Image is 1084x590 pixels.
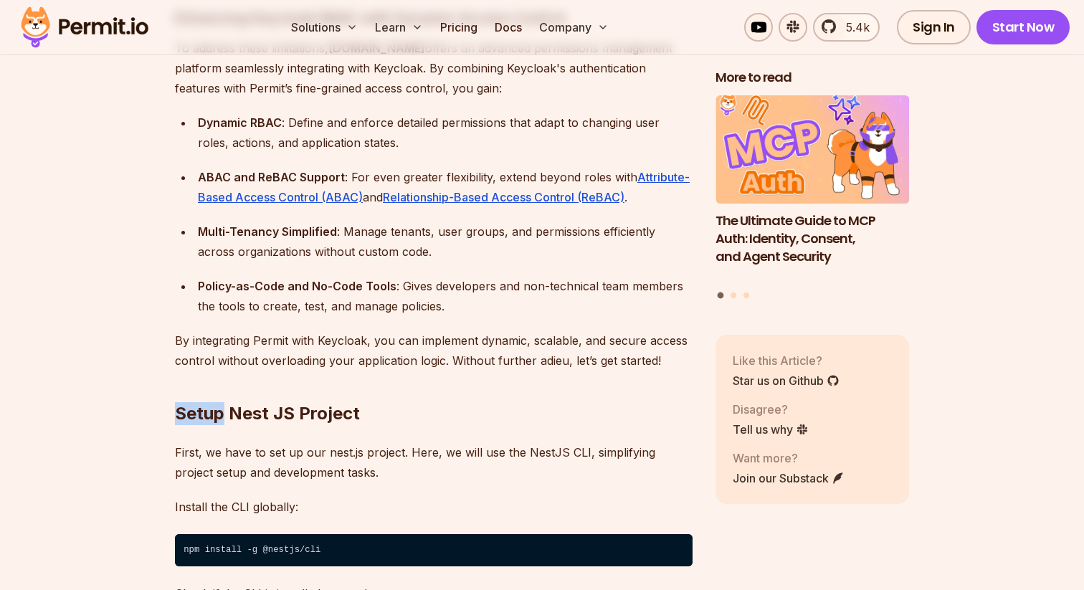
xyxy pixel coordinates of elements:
strong: Policy-as-Code and No-Code Tools [198,279,396,293]
div: : Gives developers and non-technical team members the tools to create, test, and manage policies. [198,276,693,316]
p: To address these limitations, offers an advanced permissions management platform seamlessly integ... [175,38,693,98]
a: Join our Substack [733,470,845,487]
a: The Ultimate Guide to MCP Auth: Identity, Consent, and Agent SecurityThe Ultimate Guide to MCP Au... [715,95,909,284]
li: 1 of 3 [715,95,909,284]
button: Go to slide 3 [743,292,749,298]
a: Sign In [897,10,971,44]
a: Tell us why [733,421,809,438]
button: Learn [369,13,429,42]
p: Install the CLI globally: [175,497,693,517]
button: Go to slide 2 [731,292,736,298]
h2: Setup Nest JS Project [175,345,693,425]
p: Disagree? [733,401,809,418]
a: Attribute-Based Access Control (ABAC) [198,170,690,204]
p: Want more? [733,449,845,467]
strong: ABAC and ReBAC Support [198,170,345,184]
div: Posts [715,95,909,301]
h3: The Ultimate Guide to MCP Auth: Identity, Consent, and Agent Security [715,212,909,265]
div: : Manage tenants, user groups, and permissions efficiently across organizations without custom code. [198,222,693,262]
h2: More to read [715,69,909,87]
div: : For even greater flexibility, extend beyond roles with and . [198,167,693,207]
p: Like this Article? [733,352,840,369]
button: Go to slide 1 [718,292,724,299]
p: First, we have to set up our nest.js project. Here, we will use the NestJS CLI, simplifying proje... [175,442,693,482]
a: Relationship-Based Access Control (ReBAC) [383,190,624,204]
a: Start Now [976,10,1070,44]
img: The Ultimate Guide to MCP Auth: Identity, Consent, and Agent Security [715,95,909,204]
strong: Dynamic RBAC [198,115,282,130]
button: Company [533,13,614,42]
a: Star us on Github [733,372,840,389]
img: Permit logo [14,3,155,52]
strong: Multi-Tenancy Simplified [198,224,337,239]
code: npm install -g @nestjs/cli [175,534,693,567]
a: Pricing [434,13,483,42]
a: Docs [489,13,528,42]
strong: [DOMAIN_NAME] [328,41,425,55]
p: By integrating Permit with Keycloak, you can implement dynamic, scalable, and secure access contr... [175,330,693,371]
a: 5.4k [813,13,880,42]
button: Solutions [285,13,363,42]
span: 5.4k [837,19,870,36]
div: : Define and enforce detailed permissions that adapt to changing user roles, actions, and applica... [198,113,693,153]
